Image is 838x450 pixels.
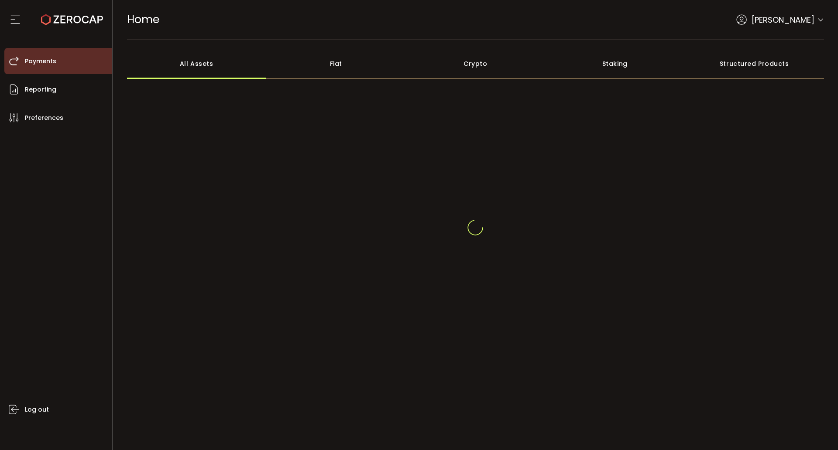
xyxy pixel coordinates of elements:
div: All Assets [127,48,267,79]
div: Crypto [406,48,546,79]
span: Preferences [25,112,63,124]
span: [PERSON_NAME] [752,14,814,26]
div: Structured Products [685,48,824,79]
span: Payments [25,55,56,68]
div: Staking [545,48,685,79]
div: Fiat [266,48,406,79]
span: Reporting [25,83,56,96]
span: Home [127,12,159,27]
span: Log out [25,403,49,416]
